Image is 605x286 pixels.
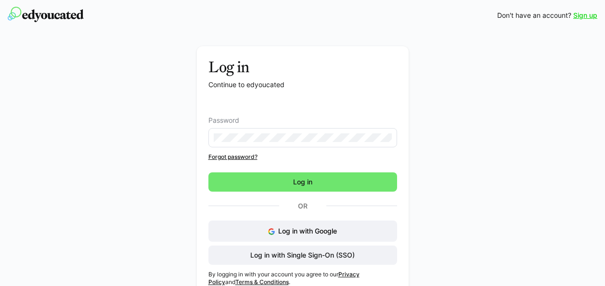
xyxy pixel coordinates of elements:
a: Terms & Conditions [235,278,289,286]
button: Log in with Google [208,221,397,242]
button: Log in with Single Sign-On (SSO) [208,246,397,265]
span: Log in [292,177,314,187]
p: Continue to edyoucated [208,80,397,90]
p: Or [279,199,326,213]
span: Password [208,117,239,124]
a: Privacy Policy [208,271,360,286]
p: By logging in with your account you agree to our and . [208,271,397,286]
span: Log in with Single Sign-On (SSO) [249,250,356,260]
span: Don't have an account? [497,11,571,20]
span: Log in with Google [278,227,337,235]
a: Forgot password? [208,153,397,161]
button: Log in [208,172,397,192]
a: Sign up [573,11,597,20]
h3: Log in [208,58,397,76]
img: edyoucated [8,7,84,22]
